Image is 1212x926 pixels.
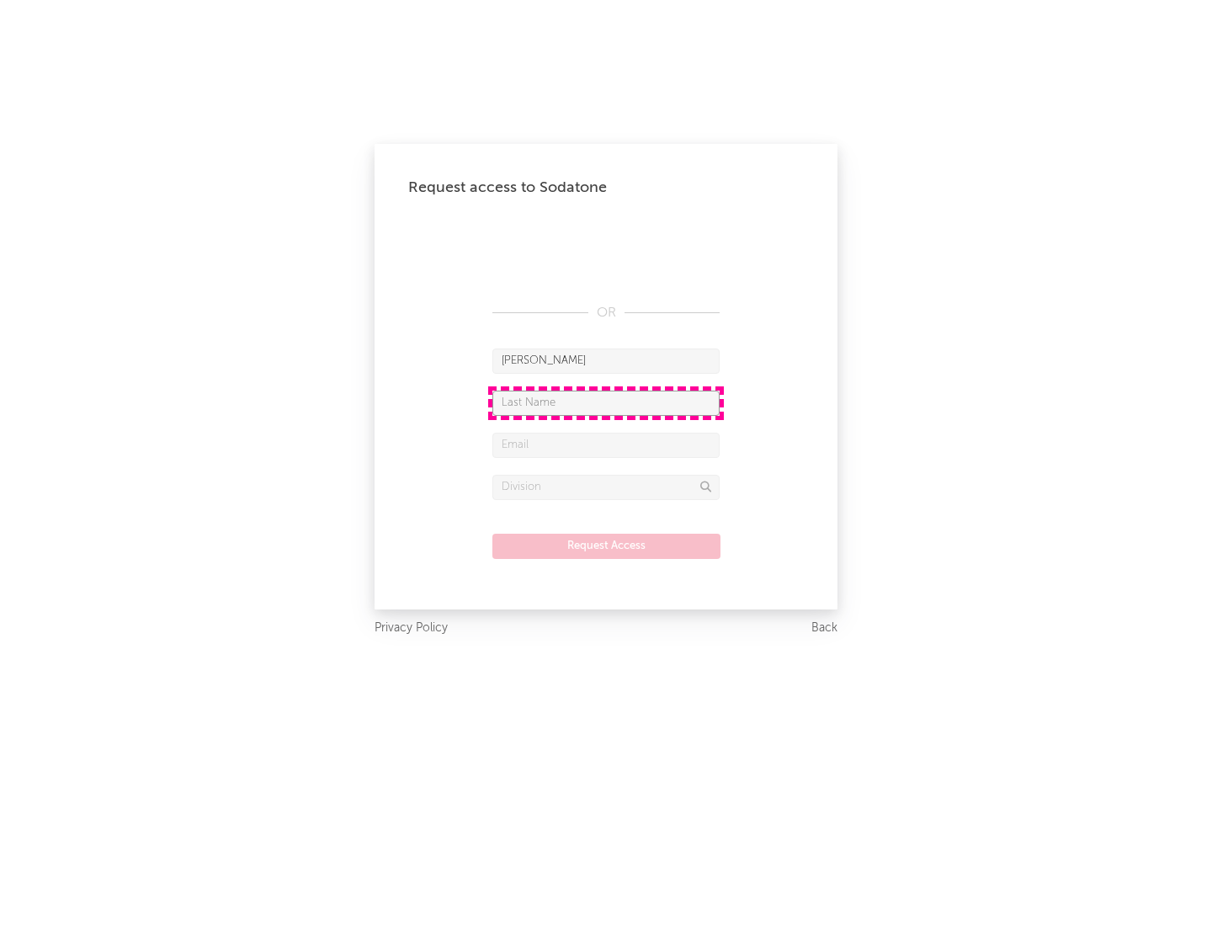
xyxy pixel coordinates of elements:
input: First Name [492,349,720,374]
button: Request Access [492,534,720,559]
a: Privacy Policy [375,618,448,639]
div: Request access to Sodatone [408,178,804,198]
a: Back [811,618,837,639]
input: Email [492,433,720,458]
input: Last Name [492,391,720,416]
div: OR [492,303,720,323]
input: Division [492,475,720,500]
